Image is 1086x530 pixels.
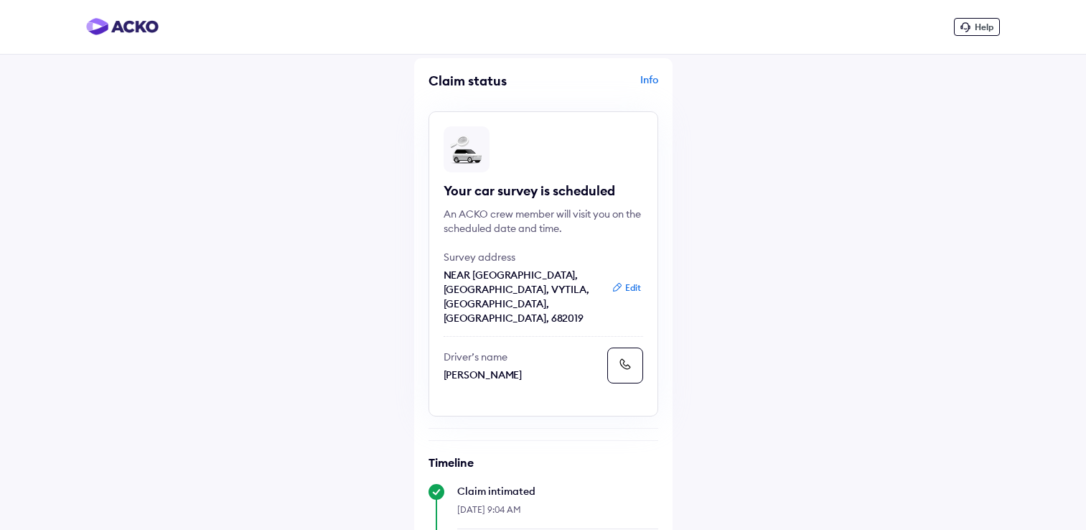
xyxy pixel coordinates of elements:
[444,350,601,364] p: Driver’s name
[444,207,643,236] div: An ACKO crew member will visit you on the scheduled date and time.
[429,455,658,470] h6: Timeline
[975,22,993,32] span: Help
[444,368,601,382] p: [PERSON_NAME]
[444,268,601,325] p: NEAR [GEOGRAPHIC_DATA], [GEOGRAPHIC_DATA], VYTILA, [GEOGRAPHIC_DATA], [GEOGRAPHIC_DATA], 682019
[457,498,658,529] div: [DATE] 9:04 AM
[86,18,159,35] img: horizontal-gradient.png
[444,182,643,200] div: Your car survey is scheduled
[444,250,601,264] p: Survey address
[429,73,540,89] div: Claim status
[457,484,658,498] div: Claim intimated
[547,73,658,100] div: Info
[607,281,645,295] button: Edit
